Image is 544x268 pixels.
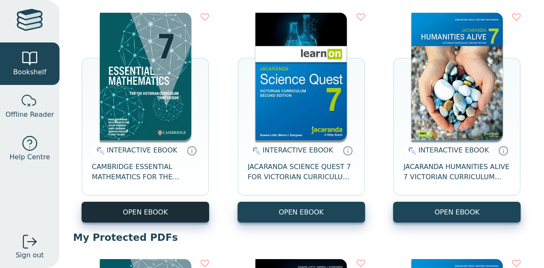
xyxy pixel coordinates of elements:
[9,152,50,162] span: Help Centre
[107,146,177,154] span: INTERACTIVE EBOOK
[263,146,333,154] span: INTERACTIVE EBOOK
[187,145,197,155] a: Interactive eBooks are accessed online via the publisher’s portal. They contain interactive resou...
[393,202,521,223] button: OPEN EBOOK
[248,162,355,182] span: JACARANDA SCIENCE QUEST 7 FOR VICTORIAN CURRICULUM LEARNON 2E EBOOK
[6,110,54,120] span: Offline Reader
[100,13,191,140] img: a4cdec38-c0cf-47c5-bca4-515c5eb7b3e9.png
[13,67,46,77] span: Bookshelf
[94,146,105,156] img: interactive.svg
[250,146,261,156] img: interactive.svg
[238,202,365,223] button: OPEN EBOOK
[343,145,353,155] a: Interactive eBooks are accessed online via the publisher’s portal. They contain interactive resou...
[92,162,199,182] span: CAMBRIDGE ESSENTIAL MATHEMATICS FOR THE VICTORIAN CURRICULUM YEAR 7 EBOOK 3E
[498,145,508,155] a: Interactive eBooks are accessed online via the publisher’s portal. They contain interactive resou...
[403,162,510,182] span: JACARANDA HUMANITIES ALIVE 7 VICTORIAN CURRICULUM LEARNON EBOOK 2E
[255,13,347,140] img: 329c5ec2-5188-ea11-a992-0272d098c78b.jpg
[418,146,489,154] span: INTERACTIVE EBOOK
[411,13,503,140] img: 429ddfad-7b91-e911-a97e-0272d098c78b.jpg
[405,146,416,156] img: interactive.svg
[73,231,530,244] p: My Protected PDFs
[82,202,209,223] button: OPEN EBOOK
[16,250,44,260] span: Sign out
